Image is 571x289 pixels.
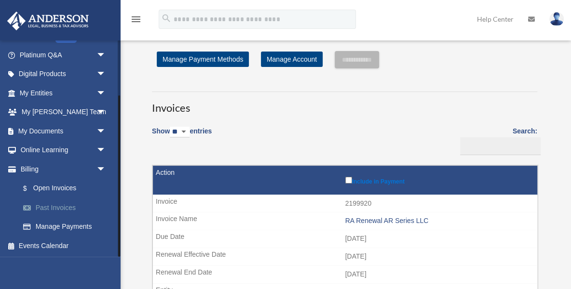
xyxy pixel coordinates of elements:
span: arrow_drop_down [96,141,116,160]
select: Showentries [170,127,190,138]
td: [DATE] [153,230,537,248]
a: Platinum Q&Aarrow_drop_down [7,45,121,65]
h3: Invoices [152,92,537,116]
label: Include in Payment [345,175,533,185]
a: Manage Payment Methods [157,52,249,67]
a: Events Calendar [7,236,121,255]
label: Show entries [152,125,212,147]
span: arrow_drop_down [96,121,116,141]
span: arrow_drop_down [96,103,116,122]
a: Online Learningarrow_drop_down [7,141,121,160]
span: arrow_drop_down [96,83,116,103]
i: menu [130,13,142,25]
a: Manage Payments [14,217,121,236]
a: Past Invoices [14,198,121,217]
td: [DATE] [153,248,537,266]
img: User Pic [549,12,564,26]
td: 2199920 [153,195,537,213]
a: $Open Invoices [14,179,116,198]
a: My Documentsarrow_drop_down [7,121,121,141]
span: arrow_drop_down [96,65,116,84]
i: search [161,13,172,24]
td: [DATE] [153,265,537,284]
img: Anderson Advisors Platinum Portal [4,12,92,30]
a: menu [130,17,142,25]
div: RA Renewal AR Series LLC [345,217,533,225]
span: arrow_drop_down [96,45,116,65]
a: Billingarrow_drop_down [7,159,121,179]
span: $ [28,183,33,195]
a: My Entitiesarrow_drop_down [7,83,121,103]
a: Manage Account [261,52,323,67]
span: arrow_drop_down [96,159,116,179]
label: Search: [457,125,537,155]
a: My [PERSON_NAME] Teamarrow_drop_down [7,103,121,122]
input: Include in Payment [345,177,352,184]
input: Search: [460,137,541,156]
a: Digital Productsarrow_drop_down [7,65,121,84]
